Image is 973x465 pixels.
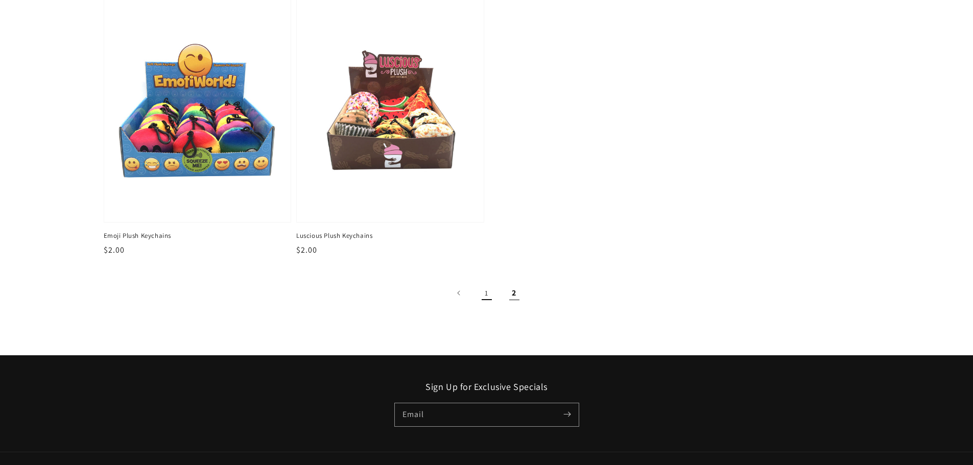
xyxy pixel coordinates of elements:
a: Page 1 [476,282,498,304]
button: Subscribe [556,403,579,426]
img: Emoji Plush Keychains [114,10,281,212]
span: Emoji Plush Keychains [104,231,292,240]
span: $2.00 [104,244,125,255]
img: Luscious Plush Keychains [307,10,473,212]
a: Previous page [448,282,470,304]
span: $2.00 [296,244,317,255]
nav: Pagination [104,282,870,304]
span: Page 2 [503,282,526,304]
h2: Sign Up for Exclusive Specials [104,381,870,393]
span: Luscious Plush Keychains [296,231,484,240]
